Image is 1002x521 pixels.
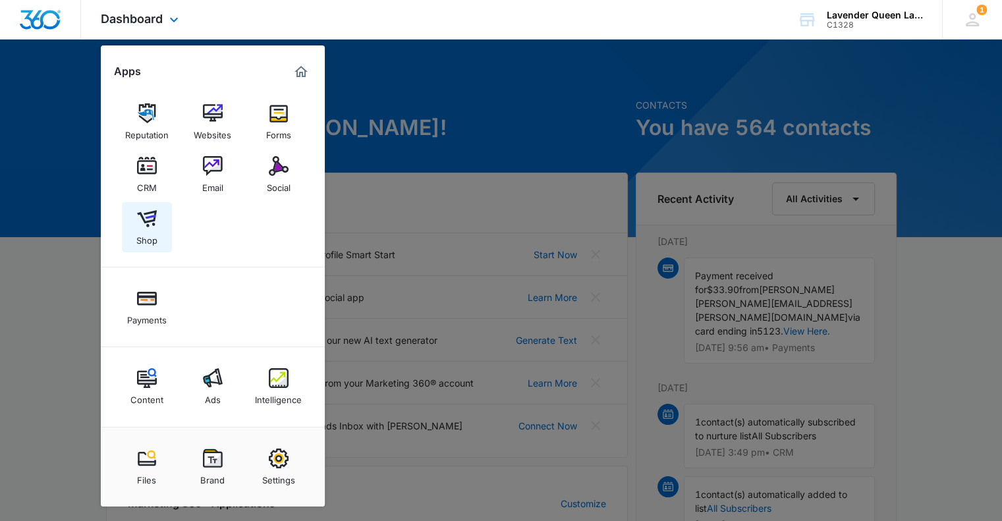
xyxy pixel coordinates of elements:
[122,362,172,412] a: Content
[827,10,923,20] div: account name
[127,308,167,325] div: Payments
[114,65,141,78] h2: Apps
[122,442,172,492] a: Files
[254,442,304,492] a: Settings
[188,97,238,147] a: Websites
[130,388,163,405] div: Content
[122,150,172,200] a: CRM
[122,202,172,252] a: Shop
[291,61,312,82] a: Marketing 360® Dashboard
[125,123,169,140] div: Reputation
[262,468,295,485] div: Settings
[188,442,238,492] a: Brand
[137,176,157,193] div: CRM
[205,388,221,405] div: Ads
[267,176,291,193] div: Social
[254,97,304,147] a: Forms
[827,20,923,30] div: account id
[122,97,172,147] a: Reputation
[254,150,304,200] a: Social
[137,468,156,485] div: Files
[122,282,172,332] a: Payments
[202,176,223,193] div: Email
[976,5,987,15] span: 1
[188,362,238,412] a: Ads
[188,150,238,200] a: Email
[200,468,225,485] div: Brand
[136,229,157,246] div: Shop
[254,362,304,412] a: Intelligence
[266,123,291,140] div: Forms
[255,388,302,405] div: Intelligence
[101,12,163,26] span: Dashboard
[194,123,231,140] div: Websites
[976,5,987,15] div: notifications count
